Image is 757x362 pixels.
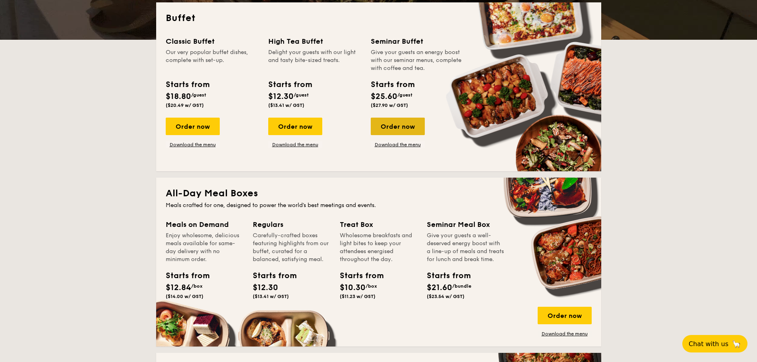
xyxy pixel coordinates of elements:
[268,36,361,47] div: High Tea Buffet
[371,118,425,135] div: Order now
[166,79,209,91] div: Starts from
[268,141,322,148] a: Download the menu
[268,103,304,108] span: ($13.41 w/ GST)
[268,118,322,135] div: Order now
[253,294,289,299] span: ($13.41 w/ GST)
[191,92,206,98] span: /guest
[340,294,376,299] span: ($11.23 w/ GST)
[340,283,366,292] span: $10.30
[166,12,592,25] h2: Buffet
[732,339,741,348] span: 🦙
[166,201,592,209] div: Meals crafted for one, designed to power the world's best meetings and events.
[268,92,294,101] span: $12.30
[166,270,201,282] div: Starts from
[371,141,425,148] a: Download the menu
[253,270,288,282] div: Starts from
[427,219,504,230] div: Seminar Meal Box
[166,219,243,230] div: Meals on Demand
[268,48,361,72] div: Delight your guests with our light and tasty bite-sized treats.
[397,92,412,98] span: /guest
[340,232,417,263] div: Wholesome breakfasts and light bites to keep your attendees energised throughout the day.
[371,48,464,72] div: Give your guests an energy boost with our seminar menus, complete with coffee and tea.
[166,103,204,108] span: ($20.49 w/ GST)
[340,219,417,230] div: Treat Box
[427,270,463,282] div: Starts from
[166,187,592,200] h2: All-Day Meal Boxes
[340,270,376,282] div: Starts from
[253,283,278,292] span: $12.30
[166,283,191,292] span: $12.84
[166,92,191,101] span: $18.80
[166,141,220,148] a: Download the menu
[682,335,747,352] button: Chat with us🦙
[166,294,203,299] span: ($14.00 w/ GST)
[371,92,397,101] span: $25.60
[371,79,414,91] div: Starts from
[268,79,312,91] div: Starts from
[366,283,377,289] span: /box
[166,118,220,135] div: Order now
[427,294,465,299] span: ($23.54 w/ GST)
[166,48,259,72] div: Our very popular buffet dishes, complete with set-up.
[371,36,464,47] div: Seminar Buffet
[689,340,728,348] span: Chat with us
[427,232,504,263] div: Give your guests a well-deserved energy boost with a line-up of meals and treats for lunch and br...
[294,92,309,98] span: /guest
[427,283,452,292] span: $21.60
[538,307,592,324] div: Order now
[253,219,330,230] div: Regulars
[452,283,471,289] span: /bundle
[166,36,259,47] div: Classic Buffet
[166,232,243,263] div: Enjoy wholesome, delicious meals available for same-day delivery with no minimum order.
[538,331,592,337] a: Download the menu
[371,103,408,108] span: ($27.90 w/ GST)
[253,232,330,263] div: Carefully-crafted boxes featuring highlights from our buffet, curated for a balanced, satisfying ...
[191,283,203,289] span: /box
